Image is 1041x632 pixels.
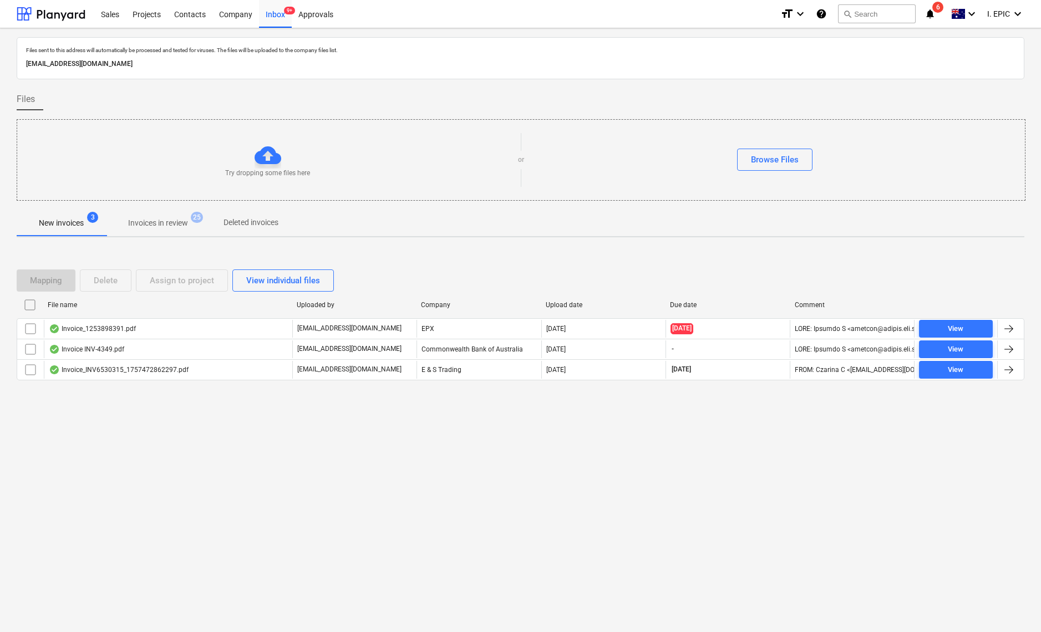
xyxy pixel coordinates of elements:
i: format_size [780,7,794,21]
span: [DATE] [671,323,693,334]
p: [EMAIL_ADDRESS][DOMAIN_NAME] [297,365,402,374]
button: Browse Files [737,149,813,171]
p: New invoices [39,217,84,229]
div: View [948,343,963,356]
div: View [948,323,963,335]
span: 6 [932,2,943,13]
p: or [518,155,524,165]
div: Due date [670,301,785,309]
div: OCR finished [49,345,60,354]
div: [DATE] [546,325,566,333]
span: 3 [87,212,98,223]
p: Try dropping some files here [225,169,310,178]
span: [DATE] [671,365,692,374]
p: [EMAIL_ADDRESS][DOMAIN_NAME] [26,58,1015,70]
div: Invoice INV-4349.pdf [49,345,124,354]
span: 25 [191,212,203,223]
div: EPX [417,320,541,338]
i: notifications [925,7,936,21]
i: Knowledge base [816,7,827,21]
i: keyboard_arrow_down [794,7,807,21]
span: I. EPIC [987,9,1010,18]
div: OCR finished [49,324,60,333]
span: search [843,9,852,18]
button: View [919,340,993,358]
i: keyboard_arrow_down [965,7,978,21]
button: View [919,320,993,338]
div: View [948,364,963,376]
div: Try dropping some files hereorBrowse Files [17,119,1025,201]
div: Company [421,301,536,309]
div: Invoice_INV6530315_1757472862297.pdf [49,365,189,374]
div: File name [48,301,288,309]
p: [EMAIL_ADDRESS][DOMAIN_NAME] [297,344,402,354]
button: Search [838,4,916,23]
div: Browse Files [751,152,799,167]
span: Files [17,93,35,106]
p: Deleted invoices [224,217,278,228]
p: [EMAIL_ADDRESS][DOMAIN_NAME] [297,324,402,333]
div: View individual files [246,273,320,288]
p: Files sent to this address will automatically be processed and tested for viruses. The files will... [26,47,1015,54]
button: View individual files [232,269,334,292]
p: Invoices in review [128,217,188,229]
div: Upload date [546,301,661,309]
div: [DATE] [546,345,566,353]
div: Comment [795,301,910,309]
div: OCR finished [49,365,60,374]
span: 9+ [284,7,295,14]
div: Commonwealth Bank of Australia [417,340,541,358]
div: [DATE] [546,366,566,374]
div: Invoice_1253898391.pdf [49,324,136,333]
i: keyboard_arrow_down [1011,7,1024,21]
span: - [671,344,675,354]
div: Uploaded by [297,301,412,309]
div: E & S Trading [417,361,541,379]
button: View [919,361,993,379]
